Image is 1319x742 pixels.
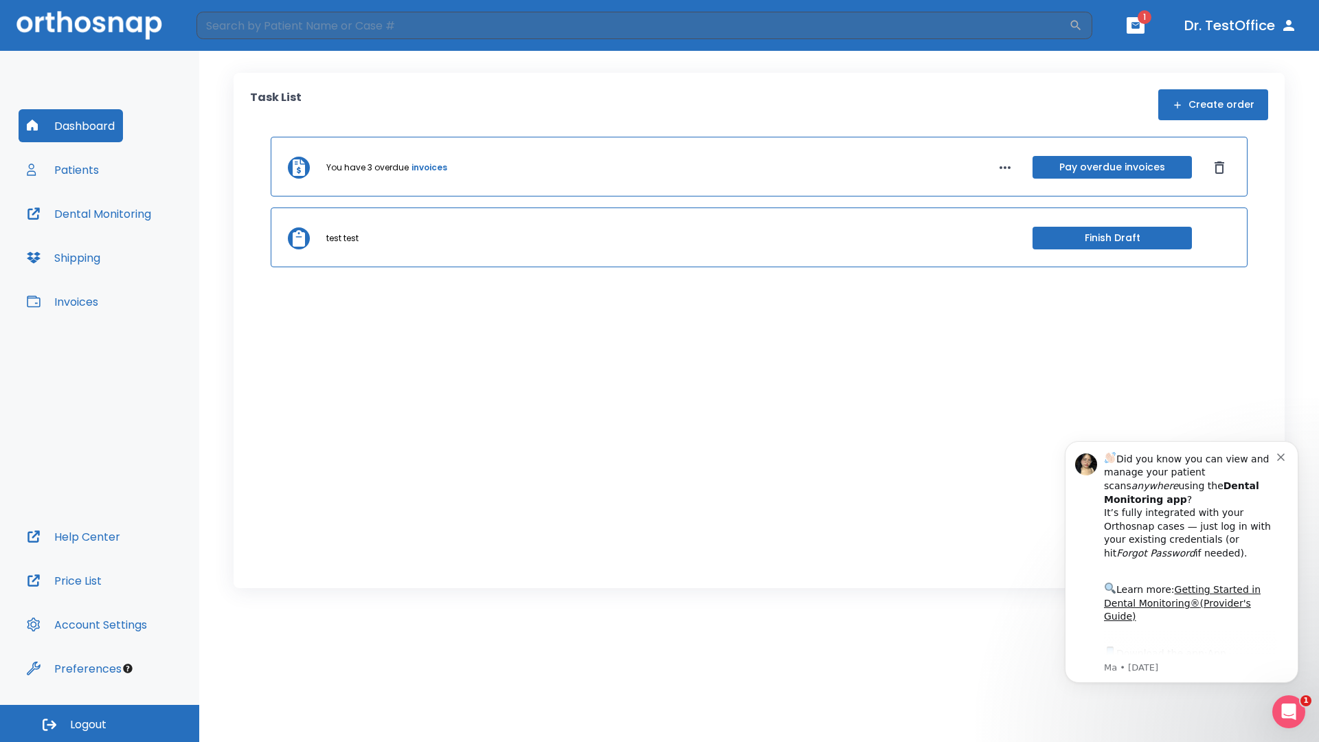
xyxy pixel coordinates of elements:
[19,564,110,597] button: Price List
[16,11,162,39] img: Orthosnap
[1208,157,1230,179] button: Dismiss
[1179,13,1303,38] button: Dr. TestOffice
[19,285,106,318] button: Invoices
[70,717,106,732] span: Logout
[1138,10,1151,24] span: 1
[19,109,123,142] button: Dashboard
[19,652,130,685] button: Preferences
[1044,420,1319,705] iframe: Intercom notifications message
[19,608,155,641] button: Account Settings
[412,161,447,174] a: invoices
[326,161,409,174] p: You have 3 overdue
[1033,156,1192,179] button: Pay overdue invoices
[326,232,359,245] p: test test
[60,224,233,294] div: Download the app: | ​ Let us know if you need help getting started!
[122,662,134,675] div: Tooltip anchor
[60,227,182,252] a: App Store
[250,89,302,120] p: Task List
[19,197,159,230] button: Dental Monitoring
[1300,695,1311,706] span: 1
[1272,695,1305,728] iframe: Intercom live chat
[1158,89,1268,120] button: Create order
[60,241,233,254] p: Message from Ma, sent 1w ago
[1033,227,1192,249] button: Finish Draft
[19,241,109,274] button: Shipping
[233,30,244,41] button: Dismiss notification
[19,153,107,186] button: Patients
[19,520,128,553] button: Help Center
[196,12,1069,39] input: Search by Patient Name or Case #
